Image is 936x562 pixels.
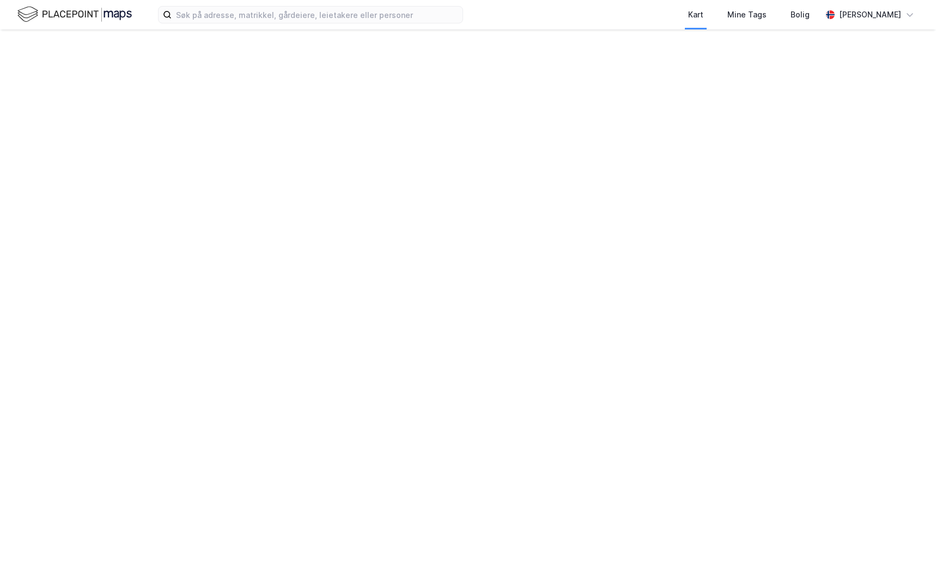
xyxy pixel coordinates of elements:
div: [PERSON_NAME] [839,8,901,21]
input: Søk på adresse, matrikkel, gårdeiere, leietakere eller personer [172,7,463,23]
div: Kontrollprogram for chat [882,510,936,562]
div: Bolig [791,8,810,21]
iframe: Chat Widget [882,510,936,562]
img: logo.f888ab2527a4732fd821a326f86c7f29.svg [17,5,132,24]
div: Kart [688,8,703,21]
div: Mine Tags [727,8,767,21]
